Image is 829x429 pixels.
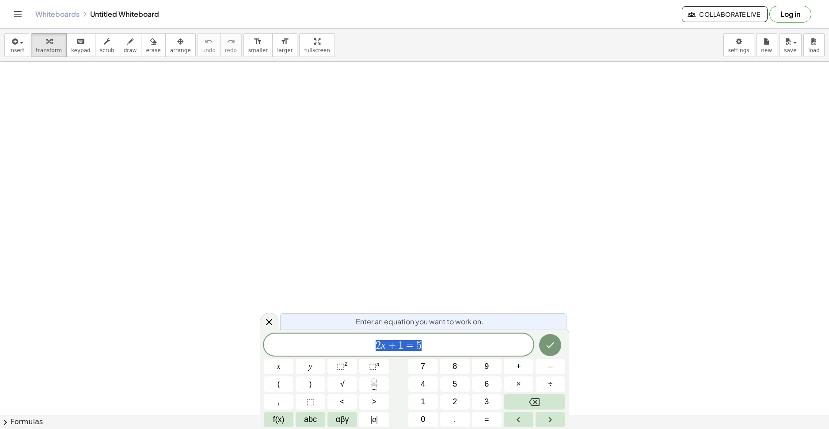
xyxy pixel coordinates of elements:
var: x [381,339,386,351]
button: load [803,33,825,57]
i: format_size [254,36,262,47]
span: 2 [376,340,381,351]
span: 0 [421,414,425,425]
span: ( [278,378,280,390]
button: Fraction [359,376,389,392]
span: ) [309,378,312,390]
button: new [756,33,777,57]
button: Absolute value [359,412,389,427]
button: format_sizesmaller [243,33,273,57]
button: 8 [440,359,470,374]
span: . [454,414,456,425]
button: x [264,359,293,374]
button: Times [504,376,533,392]
span: ÷ [548,378,553,390]
span: = [403,340,416,351]
button: Done [539,334,561,356]
span: + [516,361,521,372]
button: 6 [472,376,502,392]
button: Alphabet [296,412,325,427]
span: ⬚ [337,362,344,371]
button: arrange [165,33,196,57]
button: , [264,394,293,410]
span: + [386,340,399,351]
button: erase [141,33,165,57]
button: Minus [536,359,565,374]
span: larger [277,47,293,53]
span: scrub [100,47,114,53]
i: undo [205,36,213,47]
span: smaller [248,47,268,53]
span: , [278,396,280,408]
span: 9 [484,361,489,372]
span: transform [36,47,62,53]
span: erase [146,47,160,53]
button: Plus [504,359,533,374]
button: Collaborate Live [682,6,768,22]
button: Functions [264,412,293,427]
button: draw [119,33,142,57]
button: keyboardkeypad [66,33,95,57]
span: keypad [71,47,91,53]
button: . [440,412,470,427]
span: load [808,47,820,53]
sup: 2 [344,361,348,367]
button: Less than [327,394,357,410]
button: fullscreen [299,33,335,57]
button: format_sizelarger [272,33,297,57]
a: Whiteboards [35,10,80,19]
button: Superscript [359,359,389,374]
span: 7 [421,361,425,372]
span: < [340,396,345,408]
sup: n [376,361,380,367]
span: αβγ [336,414,349,425]
span: 6 [484,378,489,390]
span: new [761,47,772,53]
button: 7 [408,359,438,374]
span: > [372,396,376,408]
button: ) [296,376,325,392]
span: arrange [170,47,191,53]
button: 0 [408,412,438,427]
button: Backspace [504,394,565,410]
button: settings [723,33,754,57]
button: Placeholder [296,394,325,410]
i: redo [227,36,235,47]
button: Square root [327,376,357,392]
i: format_size [281,36,289,47]
span: 2 [453,396,457,408]
span: 4 [421,378,425,390]
button: Right arrow [536,412,565,427]
button: Toggle navigation [11,7,25,21]
span: fullscreen [304,47,330,53]
button: save [779,33,802,57]
span: 1 [398,340,403,351]
button: Equals [472,412,502,427]
span: x [277,361,281,372]
span: 5 [453,378,457,390]
span: insert [9,47,24,53]
span: 5 [416,340,422,351]
span: y [309,361,312,372]
button: 2 [440,394,470,410]
button: 9 [472,359,502,374]
span: a [371,414,378,425]
span: ⬚ [307,396,314,408]
button: y [296,359,325,374]
span: settings [728,47,749,53]
button: redoredo [220,33,242,57]
span: Enter an equation you want to work on. [356,316,483,327]
span: 1 [421,396,425,408]
button: Squared [327,359,357,374]
span: √ [340,378,345,390]
span: redo [225,47,237,53]
button: 4 [408,376,438,392]
span: ⬚ [369,362,376,371]
button: Greater than [359,394,389,410]
button: Greek alphabet [327,412,357,427]
button: 1 [408,394,438,410]
button: insert [4,33,29,57]
span: – [548,361,552,372]
button: undoundo [198,33,221,57]
button: Left arrow [504,412,533,427]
